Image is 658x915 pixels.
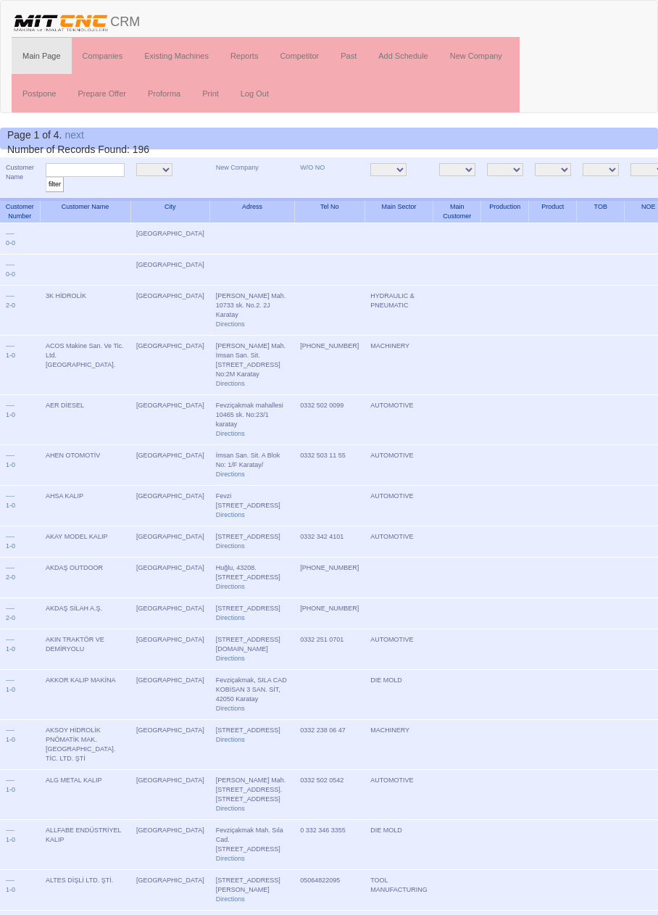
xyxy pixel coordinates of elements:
a: Directions [216,895,245,903]
td: İmsan San. Sit. A Blok No: 1/F Karatay/ [210,445,295,486]
td: TOOL MANUFACTURING [365,870,433,911]
a: 0 [12,411,15,418]
td: [GEOGRAPHIC_DATA] [130,558,210,598]
td: [GEOGRAPHIC_DATA] [130,223,210,254]
a: ---- [6,533,14,540]
td: 0332 342 4101 [294,526,365,558]
td: [GEOGRAPHIC_DATA] [130,670,210,720]
a: Directions [216,705,245,712]
td: [STREET_ADDRESS] [210,598,295,629]
td: [GEOGRAPHIC_DATA] [130,445,210,486]
a: 2 [6,614,9,621]
a: Proforma [137,75,191,112]
a: 0 [12,686,15,693]
a: 0 [12,352,15,359]
th: TOB [577,199,625,223]
td: MACHINERY [365,336,433,395]
td: ALG METAL KALIP [40,770,130,820]
a: next [64,129,83,141]
a: 2 [6,302,9,309]
a: Directions [216,320,245,328]
a: 1 [6,502,9,509]
a: 0 [12,614,15,621]
td: Huğlu, 43208. [STREET_ADDRESS] [210,558,295,598]
td: AUTOMOTIVE [365,445,433,486]
span: Number of Records Found: 196 [7,129,149,155]
a: Postpone [12,75,67,112]
a: 0 [12,886,15,893]
td: DIE MOLD [365,670,433,720]
td: AUTOMOTIVE [365,486,433,526]
td: 0332 503 11 55 [294,445,365,486]
a: New Company [439,38,513,74]
td: 05064822095 [294,870,365,911]
a: Past [330,38,367,74]
td: HYDRAULIC & PNEUMATIC [365,286,433,336]
td: AUTOMOTIVE [365,770,433,820]
a: ---- [6,777,14,784]
a: Main Page [12,38,72,74]
a: Directions [216,430,245,437]
a: Companies [72,38,134,74]
a: ---- [6,877,14,884]
a: 0 [12,502,15,509]
td: [GEOGRAPHIC_DATA] [130,720,210,770]
a: Print [191,75,230,112]
td: Fevzi [STREET_ADDRESS] [210,486,295,526]
th: Customer Name [40,199,130,223]
a: 0 [12,645,15,653]
td: 3K HİDROLİK [40,286,130,336]
td: AKAY MODEL KALIP [40,526,130,558]
td: ALTES DİŞLİ LTD. ŞTİ. [40,870,130,911]
a: 0 [12,786,15,793]
a: 0 [12,270,15,278]
td: AKDAŞ OUTDOOR [40,558,130,598]
td: [GEOGRAPHIC_DATA] [130,526,210,558]
a: ---- [6,292,14,299]
a: Add Schedule [367,38,439,74]
a: ---- [6,261,14,268]
a: New Company [216,164,259,171]
a: 0 [6,239,9,247]
th: Main Customer [433,199,481,223]
a: ---- [6,827,14,834]
td: 0332 251 0701 [294,629,365,670]
td: [PERSON_NAME] Mah. 10733 sk. No.2. 2J Karatay [210,286,295,336]
a: Directions [216,736,245,743]
th: Tel No [294,199,365,223]
a: ---- [6,492,14,500]
a: 1 [6,686,9,693]
a: Prepare Offer [67,75,136,112]
a: 1 [6,736,9,743]
a: Existing Machines [133,38,220,74]
a: 0 [12,736,15,743]
input: filter [46,177,64,192]
a: W/O NO [300,164,325,171]
a: ---- [6,452,14,459]
td: [GEOGRAPHIC_DATA] [130,336,210,395]
td: [GEOGRAPHIC_DATA] [130,286,210,336]
td: [STREET_ADDRESS] [210,526,295,558]
td: 0332 502 0542 [294,770,365,820]
td: AKDAŞ SİLAH A.Ş. [40,598,130,629]
td: AUTOMOTIVE [365,629,433,670]
td: [PHONE_NUMBER] [294,598,365,629]
td: [GEOGRAPHIC_DATA] [130,770,210,820]
a: 1 [6,352,9,359]
a: 0 [6,270,9,278]
a: Directions [216,511,245,518]
td: [GEOGRAPHIC_DATA] [130,395,210,445]
a: Directions [216,380,245,387]
th: Product [529,199,577,223]
a: ---- [6,342,14,349]
a: 2 [6,574,9,581]
a: Competitor [269,38,330,74]
a: 0 [12,461,15,468]
span: Page 1 of 4. [7,129,62,141]
a: 0 [12,302,15,309]
td: 0 332 346 3355 [294,820,365,870]
a: 1 [6,886,9,893]
a: Log Out [230,75,280,112]
a: ---- [6,402,14,409]
a: Reports [220,38,270,74]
